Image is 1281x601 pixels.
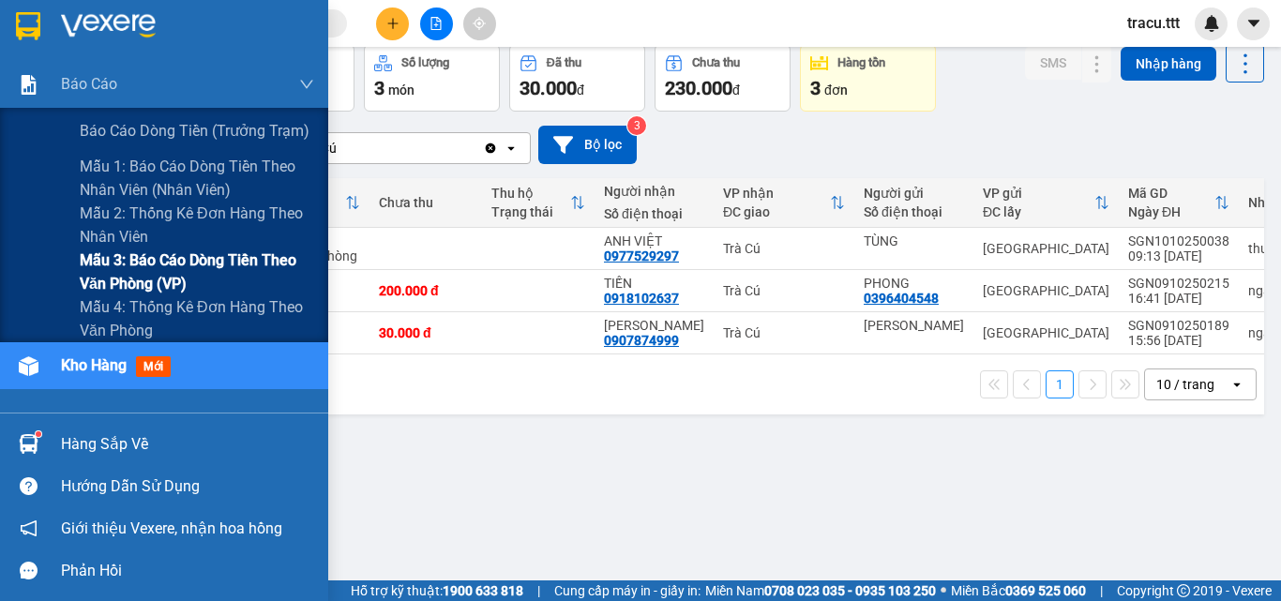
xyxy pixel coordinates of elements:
[509,44,645,112] button: Đã thu30.000đ
[665,77,732,99] span: 230.000
[973,178,1119,228] th: Toggle SortBy
[1245,15,1262,32] span: caret-down
[1005,583,1086,598] strong: 0369 525 060
[723,186,830,201] div: VP nhận
[1177,584,1190,597] span: copyright
[299,77,314,92] span: down
[800,44,936,112] button: Hàng tồn3đơn
[483,141,498,156] svg: Clear value
[16,18,45,38] span: Gửi:
[80,295,314,342] span: Mẫu 4: Thống kê đơn hàng theo văn phòng
[61,517,282,540] span: Giới thiệu Vexere, nhận hoa hồng
[864,233,964,248] div: TÙNG
[1100,580,1103,601] span: |
[604,333,679,348] div: 0907874999
[374,77,384,99] span: 3
[983,204,1094,219] div: ĐC lấy
[723,325,845,340] div: Trà Cú
[19,356,38,376] img: warehouse-icon
[520,77,577,99] span: 30.000
[19,434,38,454] img: warehouse-icon
[547,56,581,69] div: Đã thu
[983,283,1109,298] div: [GEOGRAPHIC_DATA]
[339,139,340,158] input: Selected Trà Cú.
[604,276,704,291] div: TIẾN
[388,83,414,98] span: món
[376,8,409,40] button: plus
[1128,186,1214,201] div: Mã GD
[723,204,830,219] div: ĐC giao
[604,291,679,306] div: 0918102637
[983,325,1109,340] div: [GEOGRAPHIC_DATA]
[1156,375,1214,394] div: 10 / trang
[1121,47,1216,81] button: Nhập hàng
[80,248,314,295] span: Mẫu 3: Báo cáo dòng tiền theo văn phòng (VP)
[14,120,43,140] span: CR :
[732,83,740,98] span: đ
[36,431,41,437] sup: 1
[864,276,964,291] div: PHONG
[951,580,1086,601] span: Miền Bắc
[604,248,679,263] div: 0977529297
[379,283,473,298] div: 200.000 đ
[16,12,40,40] img: logo-vxr
[604,206,704,221] div: Số điện thoại
[1203,15,1220,32] img: icon-new-feature
[122,16,167,36] span: Nhận:
[80,202,314,248] span: Mẫu 2: Thống kê đơn hàng theo nhân viên
[655,44,791,112] button: Chưa thu230.000đ
[61,72,117,96] span: Báo cáo
[491,186,570,201] div: Thu hộ
[430,17,443,30] span: file-add
[61,473,314,501] div: Hướng dẫn sử dụng
[1128,333,1229,348] div: 15:56 [DATE]
[764,583,936,598] strong: 0708 023 035 - 0935 103 250
[983,186,1094,201] div: VP gửi
[136,356,171,377] span: mới
[864,318,964,333] div: TẤN KIỆT
[1128,233,1229,248] div: SGN1010250038
[714,178,854,228] th: Toggle SortBy
[810,77,821,99] span: 3
[20,519,38,537] span: notification
[554,580,701,601] span: Cung cấp máy in - giấy in:
[604,184,704,199] div: Người nhận
[864,204,964,219] div: Số điện thoại
[401,56,449,69] div: Số lượng
[1237,8,1270,40] button: caret-down
[1128,276,1229,291] div: SGN0910250215
[122,81,312,107] div: 0907585444
[61,430,314,458] div: Hàng sắp về
[473,17,486,30] span: aim
[604,233,704,248] div: ANH VIỆT
[705,580,936,601] span: Miền Nam
[386,17,399,30] span: plus
[538,126,637,164] button: Bộ lọc
[864,186,964,201] div: Người gửi
[379,195,473,210] div: Chưa thu
[604,318,704,333] div: TẤN TRUNG
[537,580,540,601] span: |
[14,118,112,141] div: 30.000
[20,477,38,495] span: question-circle
[351,580,523,601] span: Hỗ trợ kỹ thuật:
[824,83,848,98] span: đơn
[20,562,38,579] span: message
[1229,377,1244,392] svg: open
[19,75,38,95] img: solution-icon
[723,283,845,298] div: Trà Cú
[16,16,109,38] div: Trà Cú
[1128,318,1229,333] div: SGN0910250189
[1112,11,1195,35] span: tracu.ttt
[122,16,312,58] div: [GEOGRAPHIC_DATA]
[80,119,309,143] span: Báo cáo dòng tiền (trưởng trạm)
[482,178,595,228] th: Toggle SortBy
[379,325,473,340] div: 30.000 đ
[80,155,314,202] span: Mẫu 1: Báo cáo dòng tiền theo nhân viên (nhân viên)
[1128,248,1229,263] div: 09:13 [DATE]
[122,58,312,81] div: [PERSON_NAME]
[692,56,740,69] div: Chưa thu
[577,83,584,98] span: đ
[1046,370,1074,398] button: 1
[1119,178,1239,228] th: Toggle SortBy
